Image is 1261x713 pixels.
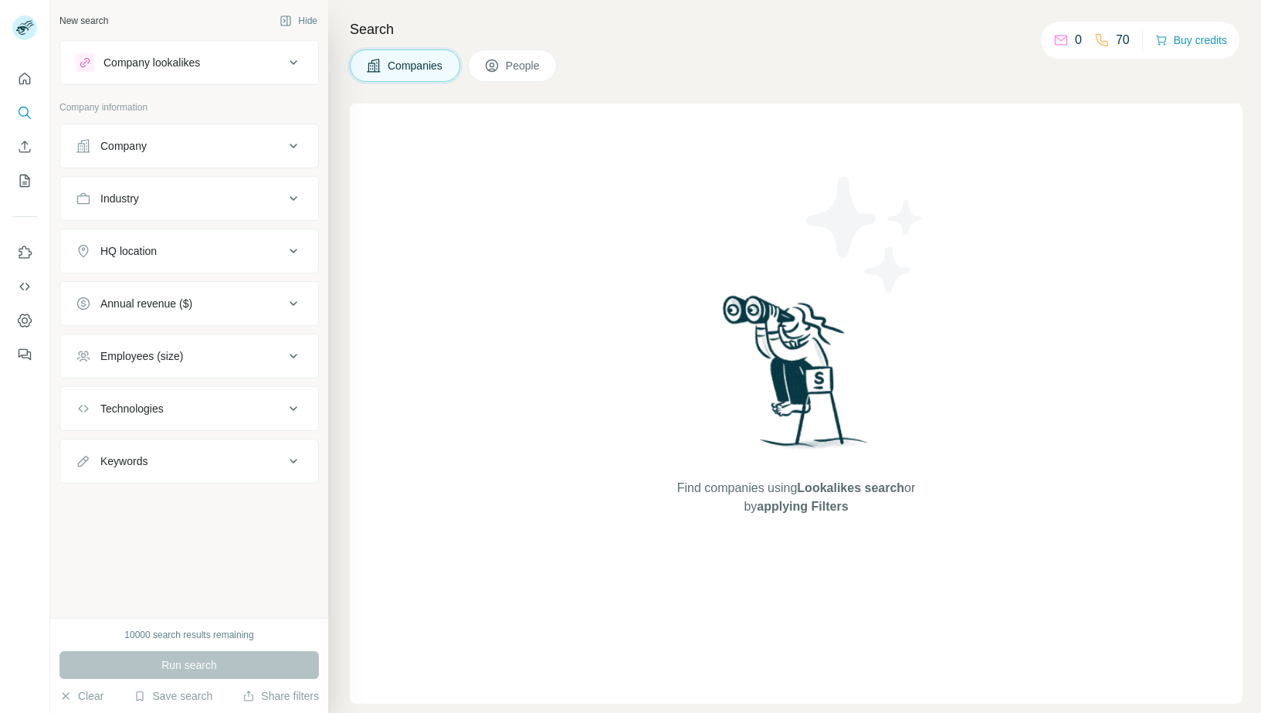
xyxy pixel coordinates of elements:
img: Surfe Illustration - Stars [796,165,935,304]
button: Company lookalikes [60,44,318,81]
div: HQ location [100,243,157,259]
div: Company [100,138,147,154]
div: New search [59,14,108,28]
button: Hide [269,9,328,32]
img: Surfe Illustration - Woman searching with binoculars [716,291,876,463]
div: Annual revenue ($) [100,296,192,311]
button: Company [60,127,318,165]
div: Technologies [100,401,164,416]
div: Keywords [100,453,147,469]
button: Dashboard [12,307,37,334]
span: Find companies using or by [673,479,920,516]
button: Annual revenue ($) [60,285,318,322]
span: People [506,58,541,73]
div: Employees (size) [100,348,183,364]
button: Use Surfe on LinkedIn [12,239,37,267]
button: Employees (size) [60,338,318,375]
button: My lists [12,167,37,195]
button: Keywords [60,443,318,480]
p: Company information [59,100,319,114]
button: Industry [60,180,318,217]
span: Companies [388,58,444,73]
button: Buy credits [1155,29,1227,51]
div: Company lookalikes [103,55,200,70]
button: Quick start [12,65,37,93]
h4: Search [350,19,1242,40]
div: Industry [100,191,139,206]
button: HQ location [60,233,318,270]
button: Save search [134,688,212,704]
div: 10000 search results remaining [124,628,253,642]
button: Feedback [12,341,37,368]
button: Share filters [242,688,319,704]
span: Lookalikes search [797,481,904,494]
p: 0 [1075,31,1082,49]
button: Clear [59,688,103,704]
button: Use Surfe API [12,273,37,300]
button: Enrich CSV [12,133,37,161]
button: Technologies [60,390,318,427]
span: applying Filters [757,500,848,513]
button: Search [12,99,37,127]
p: 70 [1116,31,1130,49]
